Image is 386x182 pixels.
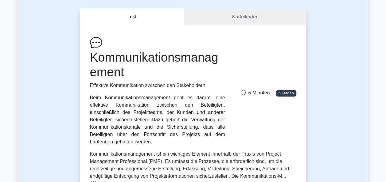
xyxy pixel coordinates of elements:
[90,151,289,179] span: Kommunikationsmanagement ist ein wichtiges Element innerhalb der Praxis von Project Management Pr...
[241,90,270,95] span: 5 Minuten
[80,8,185,26] button: Test
[276,90,296,96] span: 5 Fragen
[90,94,225,146] div: Beim Kommunikationsmanagement geht es darum, eine effektive Kommunikation zwischen den Beteiligte...
[90,82,225,89] p: Effektive Kommunikation zwischen den Stakeholdern
[90,51,218,79] font: Kommunikationsmanagement
[184,8,306,26] a: Karteikarten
